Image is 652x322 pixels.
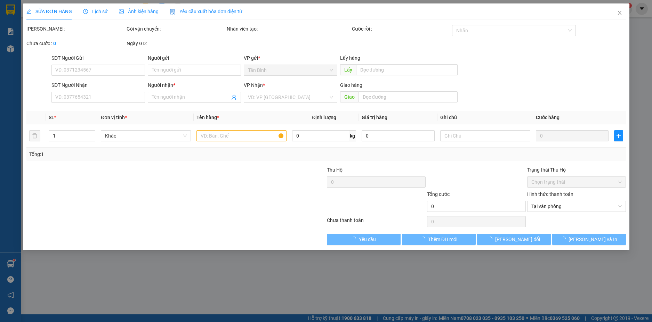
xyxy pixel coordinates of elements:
span: Khác [105,131,187,141]
span: Giao [340,91,358,102]
span: loading [561,237,568,241]
input: VD: Bàn, Ghế [196,130,287,141]
span: Tân Bình [248,65,333,75]
input: 0 [536,130,608,141]
div: Nhân viên tạo: [227,25,351,33]
span: user-add [231,94,237,100]
button: Thêm ĐH mới [402,234,475,245]
label: Hình thức thanh toán [527,191,573,197]
div: Trạng thái Thu Hộ [527,166,626,174]
span: Yêu cầu xuất hóa đơn điện tử [170,9,242,14]
span: Định lượng [312,115,336,120]
span: Lấy [340,64,356,75]
span: kg [349,130,356,141]
div: Chưa cước : [26,40,125,47]
li: VP [PERSON_NAME] [3,30,48,37]
span: clock-circle [83,9,88,14]
button: delete [29,130,40,141]
span: Thu Hộ [327,167,342,173]
span: Lấy hàng [340,55,360,61]
button: [PERSON_NAME] đổi [477,234,550,245]
button: plus [614,130,623,141]
span: Yêu cầu [359,236,376,243]
div: Gói vận chuyển: [127,25,225,33]
span: Cước hàng [536,115,559,120]
span: close [617,10,622,16]
span: Ảnh kiện hàng [119,9,159,14]
input: Ghi Chú [440,130,530,141]
div: Chưa thanh toán [326,216,426,229]
b: [STREET_ADDRESS][PERSON_NAME] [3,46,48,59]
span: Lịch sử [83,9,108,14]
span: plus [614,133,623,139]
span: environment [3,39,8,43]
div: VP gửi [244,54,337,62]
button: Yêu cầu [327,234,401,245]
span: Giao hàng [340,82,362,88]
span: VP Nhận [244,82,263,88]
div: SĐT Người Nhận [51,81,145,89]
th: Ghi chú [437,111,533,124]
span: Tổng cước [427,191,449,197]
button: [PERSON_NAME] và In [552,234,626,245]
li: [PERSON_NAME] [3,3,101,17]
span: loading [420,237,428,241]
input: Dọc đường [356,64,457,75]
span: [PERSON_NAME] đổi [495,236,540,243]
span: picture [119,9,124,14]
b: 0 [53,41,56,46]
span: Giá trị hàng [362,115,387,120]
span: Chọn trạng thái [531,177,621,187]
span: Tại văn phòng [531,201,621,212]
span: loading [351,237,359,241]
div: Ngày GD: [127,40,225,47]
div: SĐT Người Gửi [51,54,145,62]
div: Cước rồi : [352,25,450,33]
div: Người nhận [147,81,241,89]
span: loading [488,237,495,241]
span: SL [48,115,54,120]
li: VP [GEOGRAPHIC_DATA] [48,30,92,52]
span: Đơn vị tính [101,115,127,120]
img: icon [170,9,175,15]
div: Tổng: 1 [29,150,252,158]
div: [PERSON_NAME]: [26,25,125,33]
span: [PERSON_NAME] và In [568,236,617,243]
input: Dọc đường [358,91,457,102]
span: edit [26,9,31,14]
span: Thêm ĐH mới [428,236,457,243]
span: Tên hàng [196,115,219,120]
div: Người gửi [147,54,241,62]
button: Close [610,3,629,23]
span: SỬA ĐƠN HÀNG [26,9,72,14]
